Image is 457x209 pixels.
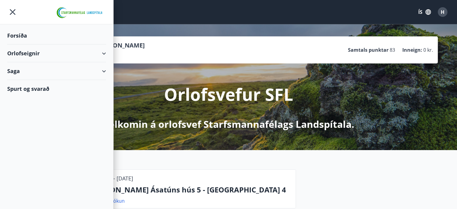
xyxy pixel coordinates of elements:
div: Orlofseignir [7,45,106,62]
div: Spurt og svarað [7,80,106,97]
button: ÍS [415,7,434,17]
button: H [435,5,450,19]
a: Sjá bókun [102,198,125,204]
span: 83 [390,47,395,53]
div: Forsíða [7,27,106,45]
p: Flúðir í [PERSON_NAME] Ásatúns hús 5 - [GEOGRAPHIC_DATA] 4 [64,185,291,195]
button: menu [7,7,18,17]
p: Orlofsvefur SFL [164,83,293,106]
p: Samtals punktar [348,47,388,53]
p: Velkomin á orlofsvef Starfsmannafélags Landspítala. [103,118,354,131]
div: Saga [7,62,106,80]
img: union_logo [54,7,106,19]
span: 0 kr. [423,47,433,53]
p: [DATE] - [DATE] [95,174,133,182]
p: Inneign : [402,47,422,53]
span: H [441,9,444,15]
